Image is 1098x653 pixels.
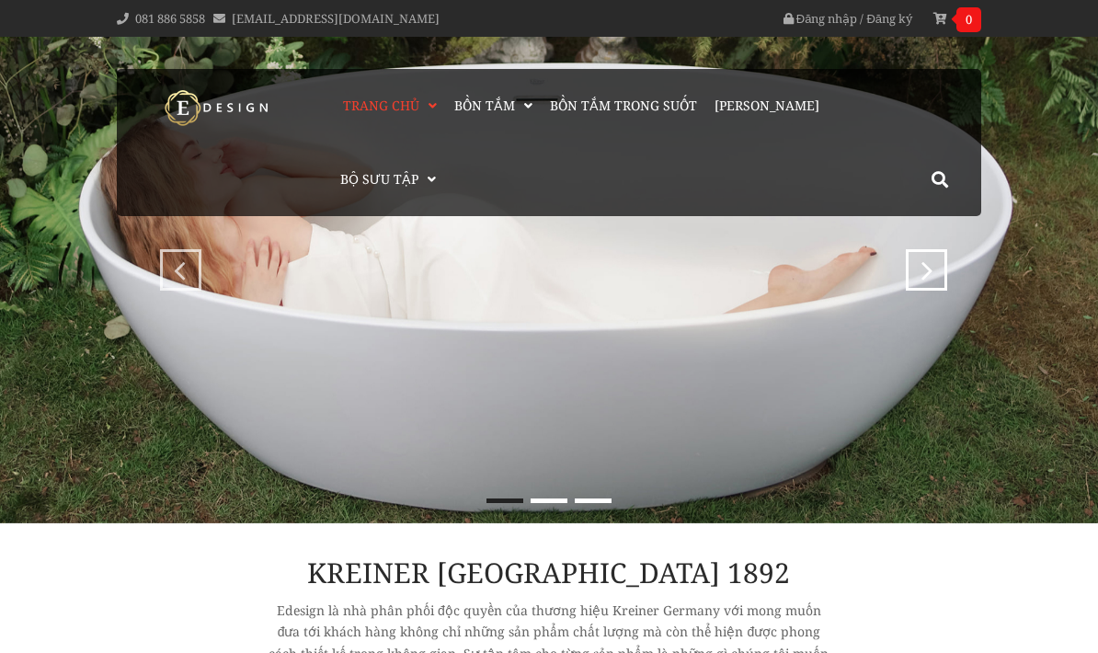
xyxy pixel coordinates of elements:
span: Bồn Tắm [454,97,515,114]
a: 081 886 5858 [135,10,205,27]
span: / [860,10,864,27]
span: Bồn Tắm Trong Suốt [550,97,697,114]
img: logo Kreiner Germany - Edesign Interior [149,89,287,126]
h2: Kreiner [GEOGRAPHIC_DATA] 1892 [266,560,833,586]
div: prev [165,249,188,272]
span: Bộ Sưu Tập [340,170,418,188]
a: [PERSON_NAME] [708,69,826,143]
a: Bộ Sưu Tập [334,143,442,216]
div: next [910,249,933,272]
a: [EMAIL_ADDRESS][DOMAIN_NAME] [232,10,440,27]
span: [PERSON_NAME] [715,97,819,114]
span: 0 [956,7,981,32]
a: Bồn Tắm Trong Suốt [543,69,703,143]
a: Bồn Tắm [448,69,539,143]
span: Trang chủ [343,97,419,114]
a: Trang chủ [334,69,443,143]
